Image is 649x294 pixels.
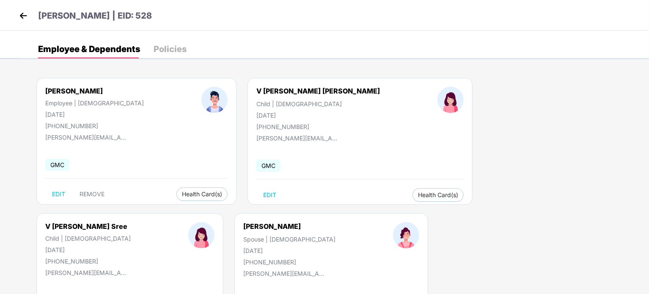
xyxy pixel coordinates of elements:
div: [DATE] [45,246,131,253]
span: REMOVE [80,191,104,198]
div: [PERSON_NAME][EMAIL_ADDRESS][DOMAIN_NAME] [45,269,130,276]
span: EDIT [263,192,276,198]
img: back [17,9,30,22]
div: [PERSON_NAME][EMAIL_ADDRESS][DOMAIN_NAME] [45,134,130,141]
button: EDIT [256,188,283,202]
div: Policies [154,45,187,53]
span: GMC [256,159,280,172]
div: [PERSON_NAME] [243,222,301,231]
button: EDIT [45,187,72,201]
div: [DATE] [256,112,380,119]
span: Health Card(s) [182,192,222,196]
button: REMOVE [73,187,111,201]
button: Health Card(s) [176,187,228,201]
div: Child | [DEMOGRAPHIC_DATA] [45,235,131,242]
p: [PERSON_NAME] | EID: 528 [38,9,152,22]
span: Health Card(s) [418,193,458,197]
div: [DATE] [45,111,144,118]
span: EDIT [52,191,65,198]
span: GMC [45,159,69,171]
div: [PERSON_NAME] [45,87,144,95]
div: Spouse | [DEMOGRAPHIC_DATA] [243,236,335,243]
div: Employee | [DEMOGRAPHIC_DATA] [45,99,144,107]
div: V [PERSON_NAME] [PERSON_NAME] [256,87,380,95]
div: [DATE] [243,247,335,254]
img: profileImage [188,222,214,248]
button: Health Card(s) [412,188,464,202]
img: profileImage [201,87,228,113]
div: [PERSON_NAME][EMAIL_ADDRESS][DOMAIN_NAME] [256,135,341,142]
div: [PHONE_NUMBER] [256,123,380,130]
div: V [PERSON_NAME] Sree [45,222,131,231]
div: [PHONE_NUMBER] [243,258,335,266]
div: [PHONE_NUMBER] [45,122,144,129]
div: [PERSON_NAME][EMAIL_ADDRESS][DOMAIN_NAME] [243,270,328,277]
div: Employee & Dependents [38,45,140,53]
img: profileImage [393,222,419,248]
img: profileImage [437,87,464,113]
div: Child | [DEMOGRAPHIC_DATA] [256,100,380,107]
div: [PHONE_NUMBER] [45,258,131,265]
